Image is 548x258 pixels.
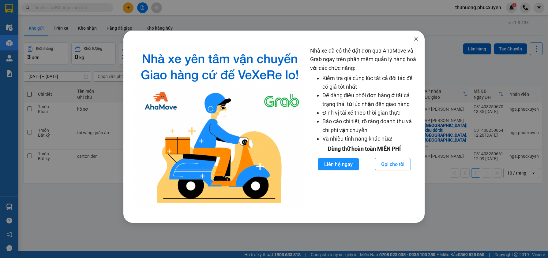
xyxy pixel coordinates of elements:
div: Nhà xe đã có thể đặt đơn qua AhaMove và Grab ngay trên phần mềm quản lý hàng hoá với các chức năng: [310,46,419,208]
button: Liên hệ ngay [318,158,359,170]
span: Liên hệ ngay [324,160,353,168]
li: Kiểm tra giá cùng lúc tất cả đối tác để có giá tốt nhất [322,74,419,91]
button: Gọi cho tôi [375,158,411,170]
button: Close [407,31,425,48]
li: Định vị tài xế theo thời gian thực [322,109,419,117]
li: Báo cáo chi tiết, rõ ràng doanh thu và chi phí vận chuyển [322,117,419,135]
span: close [414,36,419,41]
li: Dễ dàng điều phối đơn hàng ở tất cả trạng thái từ lúc nhận đến giao hàng [322,91,419,109]
img: logo [134,46,305,208]
div: Dùng thử hoàn toàn MIỄN PHÍ [310,145,419,153]
li: Và nhiều tính năng khác nữa! [322,135,419,143]
span: Gọi cho tôi [381,160,404,168]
